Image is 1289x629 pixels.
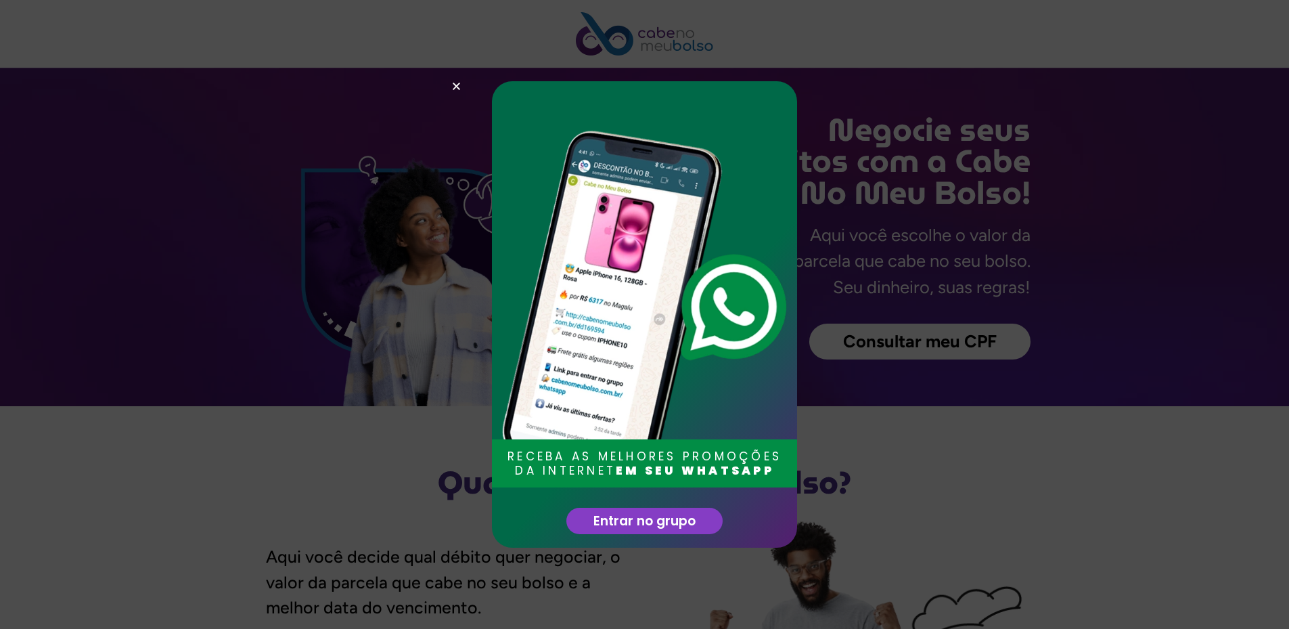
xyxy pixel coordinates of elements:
img: celular-oferta [499,108,790,506]
h3: RECEBA AS MELHORES PROMOÇÕES DA INTERNET [498,450,791,477]
a: Entrar no grupo [566,508,723,534]
b: EM SEU WHATSAPP [616,462,774,479]
a: Close [451,81,461,91]
span: Entrar no grupo [593,515,696,527]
